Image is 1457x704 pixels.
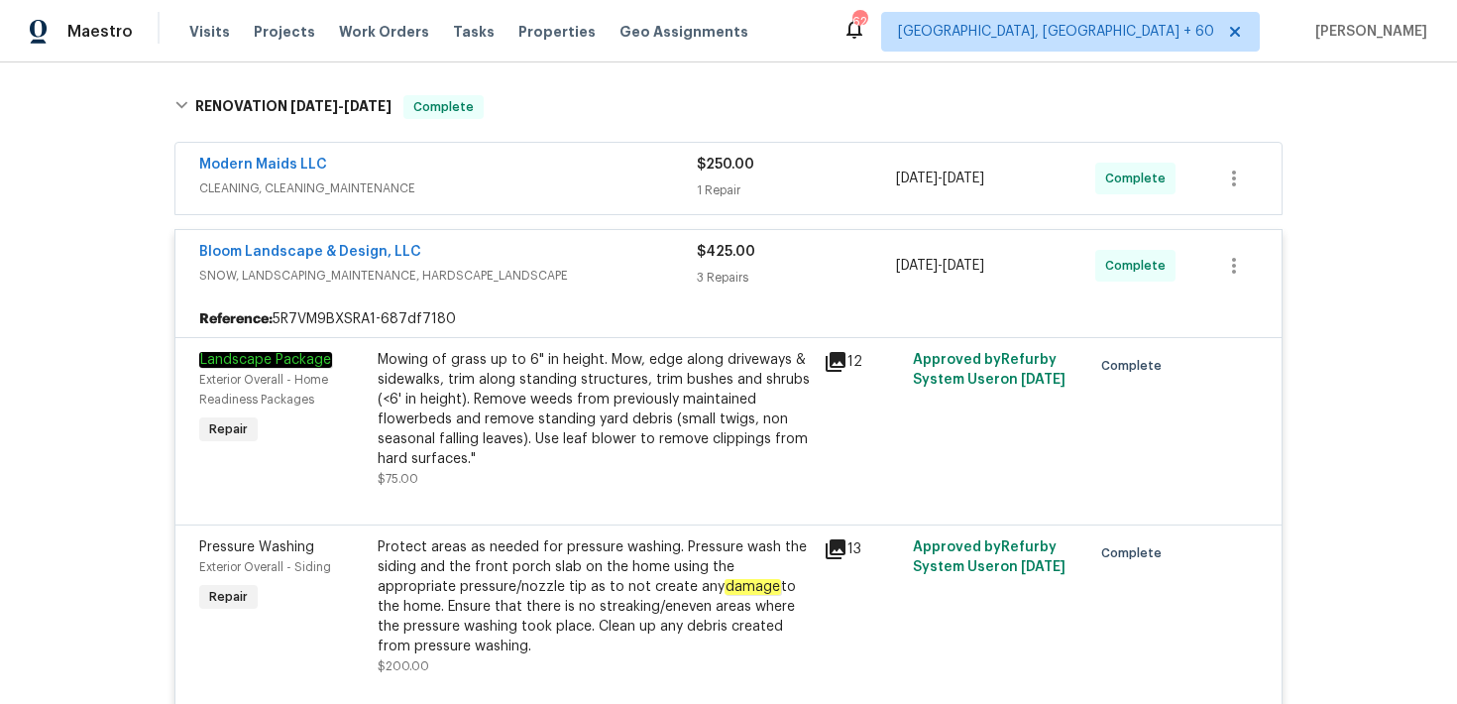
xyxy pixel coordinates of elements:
[339,22,429,42] span: Work Orders
[254,22,315,42] span: Projects
[852,12,866,32] div: 624
[824,537,901,561] div: 13
[518,22,596,42] span: Properties
[697,245,755,259] span: $425.00
[619,22,748,42] span: Geo Assignments
[943,259,984,273] span: [DATE]
[199,178,697,198] span: CLEANING, CLEANING_MAINTENANCE
[1021,560,1065,574] span: [DATE]
[199,374,328,406] span: Exterior Overall - Home Readiness Packages
[697,158,754,172] span: $250.00
[290,99,338,113] span: [DATE]
[896,259,938,273] span: [DATE]
[824,350,901,374] div: 12
[697,180,896,200] div: 1 Repair
[378,473,418,485] span: $75.00
[1307,22,1427,42] span: [PERSON_NAME]
[896,169,984,188] span: -
[378,350,812,469] div: Mowing of grass up to 6" in height. Mow, edge along driveways & sidewalks, trim along standing st...
[896,172,938,185] span: [DATE]
[725,579,781,595] em: damage
[199,158,327,172] a: Modern Maids LLC
[697,268,896,288] div: 3 Repairs
[199,309,273,329] b: Reference:
[453,25,495,39] span: Tasks
[896,256,984,276] span: -
[195,95,392,119] h6: RENOVATION
[913,540,1065,574] span: Approved by Refurby System User on
[290,99,392,113] span: -
[344,99,392,113] span: [DATE]
[199,352,332,368] em: Landscape Package
[189,22,230,42] span: Visits
[1105,256,1174,276] span: Complete
[1101,356,1170,376] span: Complete
[943,172,984,185] span: [DATE]
[1105,169,1174,188] span: Complete
[199,561,331,573] span: Exterior Overall - Siding
[378,660,429,672] span: $200.00
[201,587,256,607] span: Repair
[378,537,812,656] div: Protect areas as needed for pressure washing. Pressure wash the siding and the front porch slab o...
[898,22,1214,42] span: [GEOGRAPHIC_DATA], [GEOGRAPHIC_DATA] + 60
[201,419,256,439] span: Repair
[199,266,697,286] span: SNOW, LANDSCAPING_MAINTENANCE, HARDSCAPE_LANDSCAPE
[913,353,1065,387] span: Approved by Refurby System User on
[1101,543,1170,563] span: Complete
[405,97,482,117] span: Complete
[67,22,133,42] span: Maestro
[175,301,1282,337] div: 5R7VM9BXSRA1-687df7180
[1021,373,1065,387] span: [DATE]
[168,75,1289,139] div: RENOVATION [DATE]-[DATE]Complete
[199,245,421,259] a: Bloom Landscape & Design, LLC
[199,540,314,554] span: Pressure Washing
